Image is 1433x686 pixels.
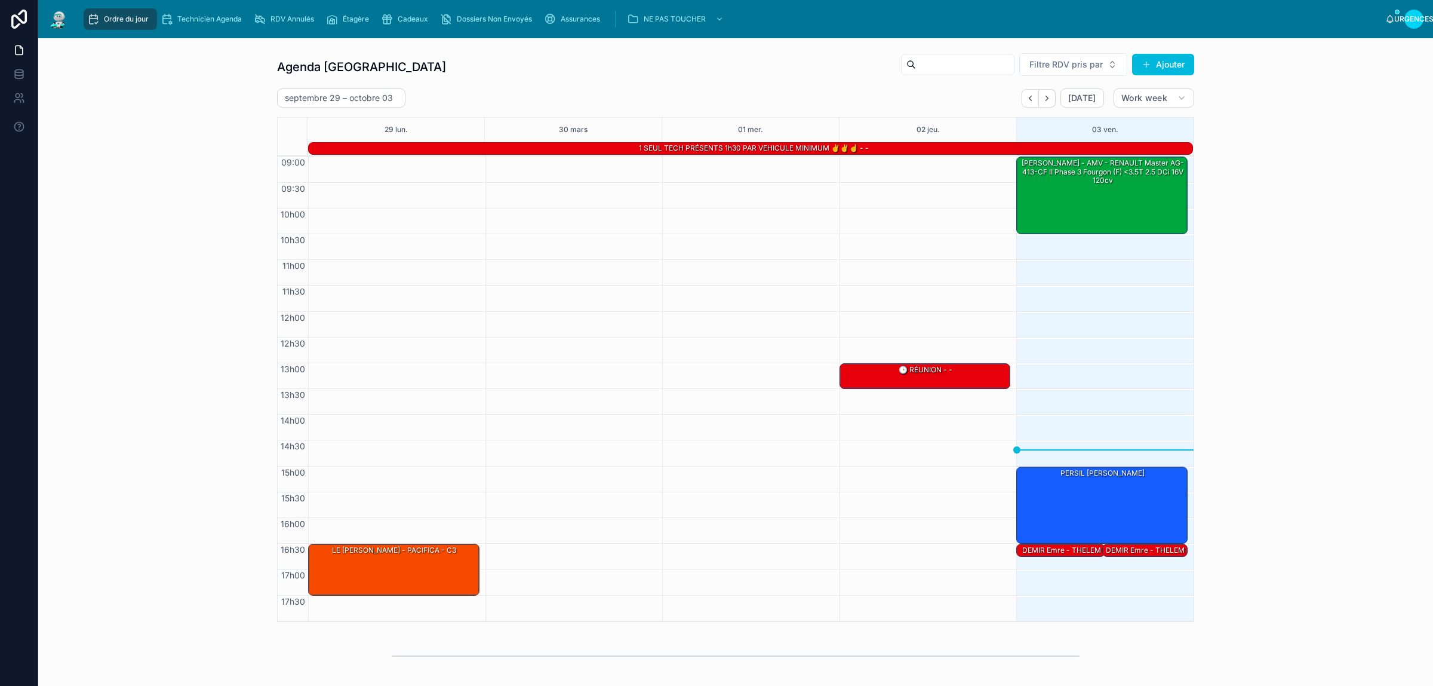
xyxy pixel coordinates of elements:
[540,8,608,30] a: Assurances
[282,286,305,296] font: 11h30
[281,183,305,194] font: 09:30
[1019,158,1186,186] div: [PERSON_NAME] - AMV - RENAULT Master AG-413-CF II Phase 3 Fourgon (F) <3.5T 2.5 dCi 16V 120cv
[79,6,1385,32] div: contenu déroulant
[1092,118,1118,142] button: 03 ven.
[277,60,446,74] font: Agenda [GEOGRAPHIC_DATA]
[842,365,1010,375] div: 🕒 RÉUNION - -
[1103,544,1187,556] div: DEMIR Emre - THELEM ASSURANCE - MERCEDES-BENZ Sprinter
[1068,93,1096,103] span: [DATE]
[281,235,305,245] font: 10h30
[281,544,305,555] font: 16h30
[738,125,763,134] font: 01 mer.
[310,545,478,556] div: LE [PERSON_NAME] - PACIFICA - C3
[250,8,322,30] a: RDV Annulés
[917,118,940,142] button: 02 jeu.
[281,364,305,374] font: 13h00
[1022,89,1039,108] button: Back
[281,415,305,425] font: 14h00
[436,8,540,30] a: Dossiers Non Envoyés
[322,8,377,30] a: Étagère
[281,313,305,323] font: 12h00
[1017,544,1105,556] div: DEMIR Emre - THELEM ASSURANCE - MERCEDES-BENZ Sprinter
[1060,88,1104,108] button: [DATE]
[559,125,588,134] font: 30 mars
[1019,468,1186,479] div: PERSIL [PERSON_NAME]
[281,570,305,580] font: 17h00
[1019,545,1104,582] div: DEMIR Emre - THELEM ASSURANCE - MERCEDES-BENZ Sprinter
[917,125,940,134] font: 02 jeu.
[561,14,600,23] font: Assurances
[281,157,305,167] font: 09:00
[281,338,305,348] font: 12h30
[559,118,588,142] button: 30 mars
[281,441,305,451] font: 14h30
[1092,125,1118,134] font: 03 ven.
[285,92,393,104] h2: septembre 29 – octobre 03
[738,118,763,142] button: 01 mer.
[315,142,1192,154] div: 1 SEUL TECH PRÉSENTS 1h30 PAR VEHICULE MINIMUM ✌️✌️☝️ - -
[840,364,1010,388] div: 🕒 RÉUNION - -
[1132,54,1194,75] button: Ajouter
[84,8,157,30] a: Ordre du jour
[343,14,369,23] font: Étagère
[281,390,305,400] font: 13h30
[385,118,408,142] button: 29 lun.
[1017,157,1187,234] div: [PERSON_NAME] - AMV - RENAULT Master AG-413-CF II Phase 3 Fourgon (F) <3.5T 2.5 dCi 16V 120cv
[377,8,436,30] a: Cadeaux
[315,143,1192,154] div: 1 SEUL TECH PRÉSENTS 1h30 PAR VEHICULE MINIMUM ✌️✌️☝️ - -
[177,14,242,23] font: Technicien Agenda
[623,8,730,30] a: NE PAS TOUCHER
[385,125,408,134] font: 29 lun.
[1017,467,1187,544] div: PERSIL [PERSON_NAME]
[281,519,305,529] font: 16h00
[1019,53,1127,76] button: Bouton de sélection
[282,261,305,271] font: 11h00
[281,209,305,219] font: 10h00
[1114,88,1194,108] button: Work week
[457,14,532,23] font: Dossiers Non Envoyés
[1039,89,1056,108] button: Next
[1156,59,1185,69] font: Ajouter
[281,467,305,477] font: 15h00
[1029,59,1103,69] font: Filtre RDV pris par
[398,14,428,23] font: Cadeaux
[270,14,314,23] font: RDV Annulés
[104,14,149,23] font: Ordre du jour
[1105,545,1186,582] div: DEMIR Emre - THELEM ASSURANCE - MERCEDES-BENZ Sprinter
[281,596,305,607] font: 17h30
[644,14,706,23] font: NE PAS TOUCHER
[281,493,305,503] font: 15h30
[48,10,69,29] img: Logo de l'application
[157,8,250,30] a: Technicien Agenda
[1121,93,1167,103] span: Work week
[309,544,479,595] div: LE [PERSON_NAME] - PACIFICA - C3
